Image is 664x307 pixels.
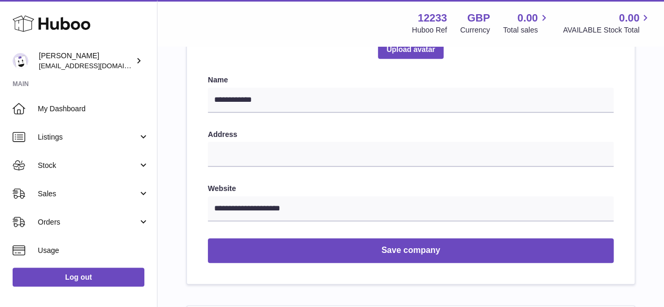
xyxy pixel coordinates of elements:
div: Currency [460,25,490,35]
span: Usage [38,246,149,256]
strong: 12233 [418,11,447,25]
span: Sales [38,189,138,199]
span: Listings [38,132,138,142]
span: Total sales [503,25,550,35]
button: Save company [208,238,614,263]
label: Website [208,184,614,194]
strong: GBP [467,11,490,25]
a: Log out [13,268,144,287]
a: 0.00 Total sales [503,11,550,35]
span: Stock [38,161,138,171]
div: [PERSON_NAME] [39,51,133,71]
span: AVAILABLE Stock Total [563,25,651,35]
img: internalAdmin-12233@internal.huboo.com [13,53,28,69]
label: Name [208,75,614,85]
span: Upload avatar [378,40,444,59]
span: 0.00 [518,11,538,25]
span: My Dashboard [38,104,149,114]
div: Huboo Ref [412,25,447,35]
label: Address [208,130,614,140]
span: Orders [38,217,138,227]
span: [EMAIL_ADDRESS][DOMAIN_NAME] [39,61,154,70]
span: 0.00 [619,11,639,25]
a: 0.00 AVAILABLE Stock Total [563,11,651,35]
